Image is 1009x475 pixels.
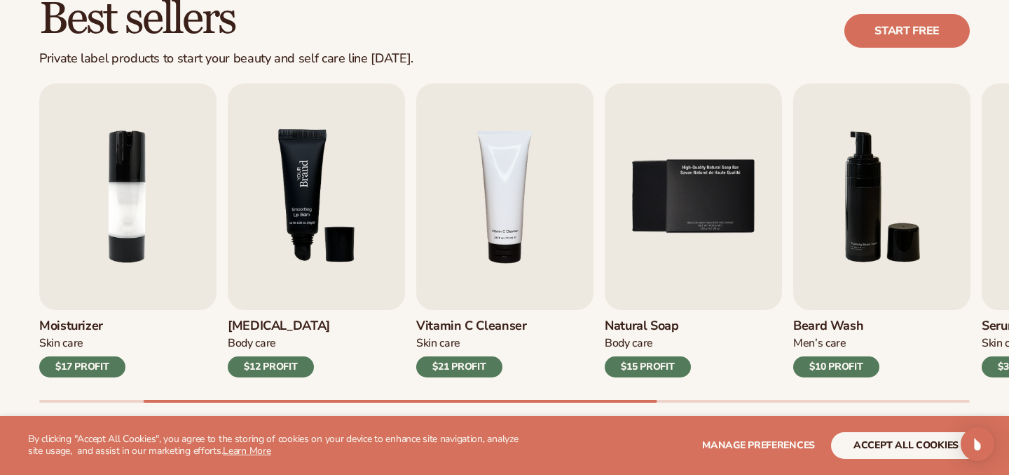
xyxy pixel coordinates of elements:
a: 3 / 9 [228,83,405,377]
a: 5 / 9 [605,83,782,377]
span: Manage preferences [702,439,815,452]
div: $12 PROFIT [228,356,314,377]
h3: Moisturizer [39,319,125,334]
h3: Vitamin C Cleanser [416,319,527,334]
div: Men’s Care [793,336,879,351]
div: $15 PROFIT [605,356,691,377]
a: 4 / 9 [416,83,593,377]
div: $10 PROFIT [793,356,879,377]
div: Open Intercom Messenger [961,427,994,461]
a: 2 / 9 [39,83,217,377]
img: Shopify Image 4 [228,83,405,310]
h3: [MEDICAL_DATA] [228,319,330,334]
p: By clicking "Accept All Cookies", you agree to the storing of cookies on your device to enhance s... [28,434,527,457]
div: Body Care [605,336,691,351]
div: Skin Care [39,336,125,351]
a: 6 / 9 [793,83,970,377]
button: accept all cookies [831,432,981,459]
h3: Natural Soap [605,319,691,334]
button: Manage preferences [702,432,815,459]
div: Body Care [228,336,330,351]
a: Learn More [223,444,270,457]
div: Skin Care [416,336,527,351]
h3: Beard Wash [793,319,879,334]
div: $17 PROFIT [39,356,125,377]
div: Private label products to start your beauty and self care line [DATE]. [39,51,413,67]
div: $21 PROFIT [416,356,502,377]
a: Start free [844,14,970,48]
